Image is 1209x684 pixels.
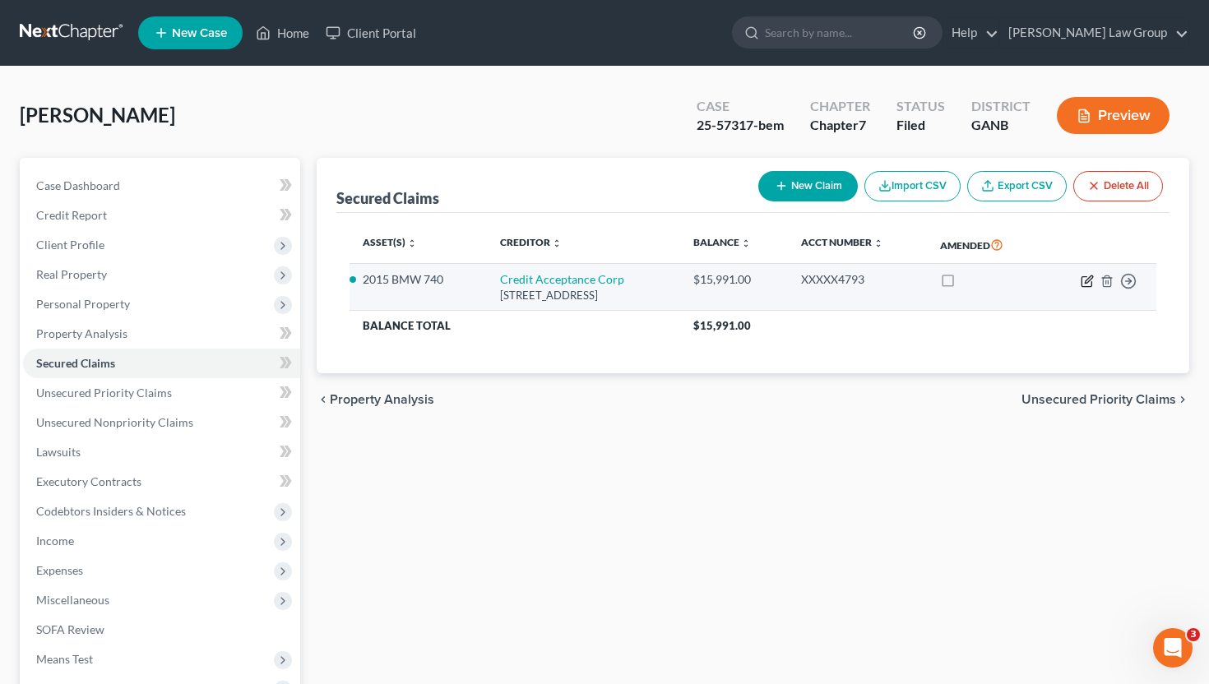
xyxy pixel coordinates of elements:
div: Secured Claims [336,188,439,208]
i: unfold_more [407,238,417,248]
div: Case [697,97,784,116]
span: Client Profile [36,238,104,252]
div: Filed [896,116,945,135]
span: Property Analysis [330,393,434,406]
span: Expenses [36,563,83,577]
a: Credit Report [23,201,300,230]
span: Unsecured Nonpriority Claims [36,415,193,429]
button: chevron_left Property Analysis [317,393,434,406]
div: $15,991.00 [693,271,775,288]
a: Unsecured Nonpriority Claims [23,408,300,437]
span: Case Dashboard [36,178,120,192]
a: Case Dashboard [23,171,300,201]
span: SOFA Review [36,622,104,636]
span: Lawsuits [36,445,81,459]
span: Secured Claims [36,356,115,370]
th: Balance Total [350,311,680,340]
i: unfold_more [552,238,562,248]
a: Balance unfold_more [693,236,751,248]
i: unfold_more [741,238,751,248]
span: 7 [859,117,866,132]
div: [STREET_ADDRESS] [500,288,667,303]
a: Client Portal [317,18,424,48]
div: Chapter [810,97,870,116]
span: New Case [172,27,227,39]
span: Credit Report [36,208,107,222]
i: unfold_more [873,238,883,248]
a: Executory Contracts [23,467,300,497]
a: Home [248,18,317,48]
button: New Claim [758,171,858,201]
button: Import CSV [864,171,961,201]
a: Lawsuits [23,437,300,467]
a: SOFA Review [23,615,300,645]
a: [PERSON_NAME] Law Group [1000,18,1188,48]
button: Preview [1057,97,1170,134]
span: Executory Contracts [36,474,141,488]
a: Help [943,18,998,48]
div: District [971,97,1031,116]
span: Real Property [36,267,107,281]
div: 25-57317-bem [697,116,784,135]
span: Unsecured Priority Claims [1021,393,1176,406]
button: Unsecured Priority Claims chevron_right [1021,393,1189,406]
div: XXXXX4793 [801,271,915,288]
a: Export CSV [967,171,1067,201]
a: Unsecured Priority Claims [23,378,300,408]
a: Acct Number unfold_more [801,236,883,248]
a: Secured Claims [23,349,300,378]
input: Search by name... [765,17,915,48]
span: Property Analysis [36,326,127,340]
li: 2015 BMW 740 [363,271,474,288]
i: chevron_left [317,393,330,406]
div: Chapter [810,116,870,135]
a: Creditor unfold_more [500,236,562,248]
a: Credit Acceptance Corp [500,272,624,286]
span: Personal Property [36,297,130,311]
span: [PERSON_NAME] [20,103,175,127]
button: Delete All [1073,171,1163,201]
span: Codebtors Insiders & Notices [36,504,186,518]
span: Income [36,534,74,548]
a: Asset(s) unfold_more [363,236,417,248]
i: chevron_right [1176,393,1189,406]
th: Amended [927,226,1042,264]
div: GANB [971,116,1031,135]
div: Status [896,97,945,116]
span: Miscellaneous [36,593,109,607]
span: Means Test [36,652,93,666]
span: Unsecured Priority Claims [36,386,172,400]
span: 3 [1187,628,1200,641]
a: Property Analysis [23,319,300,349]
iframe: Intercom live chat [1153,628,1193,668]
span: $15,991.00 [693,319,751,332]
